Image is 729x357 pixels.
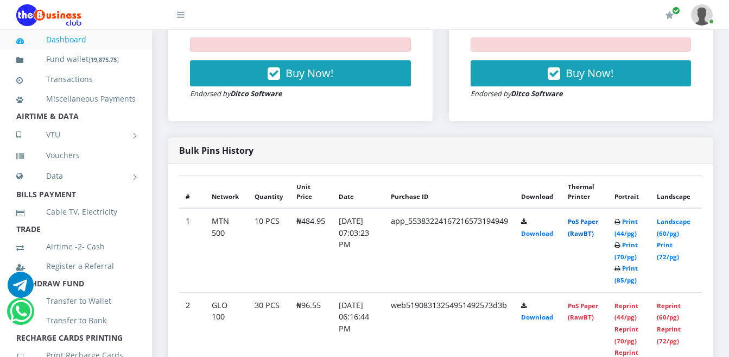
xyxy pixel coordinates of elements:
a: Miscellaneous Payments [16,86,136,111]
a: Fund wallet[19,875.75] [16,47,136,72]
th: Quantity [248,176,290,208]
td: 10 PCS [248,208,290,292]
a: Print (70/pg) [614,241,638,261]
a: Transactions [16,67,136,92]
th: Date [332,176,384,208]
a: Download [521,313,553,321]
a: Register a Referral [16,254,136,279]
img: Logo [16,4,81,26]
img: User [691,4,713,26]
a: Landscape (60/pg) [657,217,690,237]
strong: Ditco Software [230,89,282,98]
a: Dashboard [16,27,136,52]
a: Transfer to Wallet [16,289,136,314]
button: Buy Now! [190,60,411,86]
span: Buy Now! [566,66,613,80]
a: Reprint (60/pg) [657,302,681,322]
td: app_55383224167216573194949 [384,208,515,292]
a: PoS Paper (RawBT) [568,217,598,237]
strong: Ditco Software [511,89,563,98]
button: Buy Now! [471,60,692,86]
th: # [179,176,205,208]
a: Chat for support [10,306,32,324]
th: Purchase ID [384,176,515,208]
a: Print (44/pg) [614,217,638,237]
td: 1 [179,208,205,292]
td: [DATE] 07:03:23 PM [332,208,384,292]
a: Transfer to Bank [16,308,136,333]
th: Unit Price [290,176,332,208]
a: Reprint (44/pg) [614,302,638,322]
span: Buy Now! [286,66,333,80]
a: Print (72/pg) [657,241,679,261]
td: MTN 500 [205,208,248,292]
th: Portrait [608,176,650,208]
a: Reprint (72/pg) [657,325,681,345]
a: Data [16,162,136,190]
th: Thermal Printer [561,176,607,208]
small: [ ] [88,55,119,64]
small: Endorsed by [190,89,282,98]
a: PoS Paper (RawBT) [568,302,598,322]
strong: Bulk Pins History [179,145,253,156]
a: VTU [16,121,136,148]
a: Airtime -2- Cash [16,234,136,259]
th: Network [205,176,248,208]
a: Download [521,229,553,237]
th: Landscape [650,176,702,208]
b: 19,875.75 [91,55,117,64]
td: ₦484.95 [290,208,332,292]
a: Vouchers [16,143,136,168]
i: Renew/Upgrade Subscription [665,11,674,20]
span: Renew/Upgrade Subscription [672,7,680,15]
a: Reprint (70/pg) [614,325,638,345]
a: Print (85/pg) [614,264,638,284]
small: Endorsed by [471,89,563,98]
a: Cable TV, Electricity [16,199,136,224]
a: Chat for support [8,280,34,298]
th: Download [515,176,561,208]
